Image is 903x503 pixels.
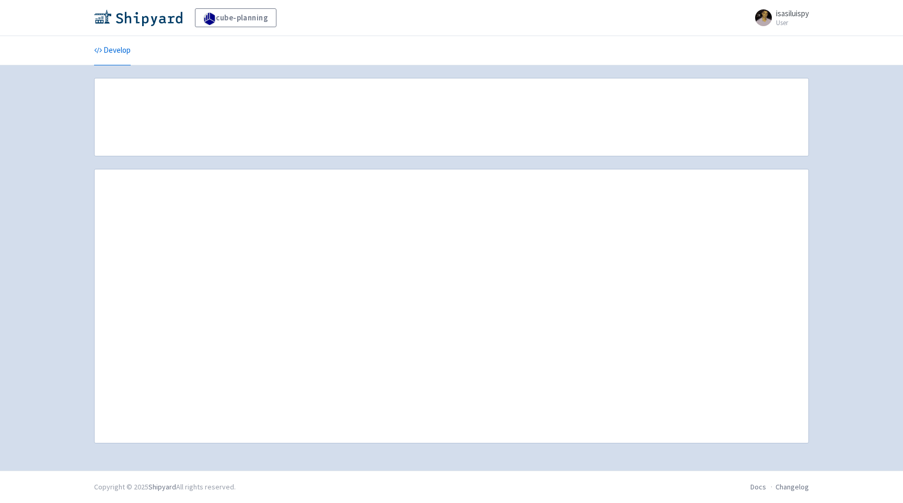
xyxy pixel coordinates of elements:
[750,482,766,491] a: Docs
[94,9,182,26] img: Shipyard logo
[148,482,176,491] a: Shipyard
[195,8,276,27] a: cube-planning
[749,9,809,26] a: isasiluispy User
[776,19,809,26] small: User
[776,8,809,18] span: isasiluispy
[775,482,809,491] a: Changelog
[94,482,236,493] div: Copyright © 2025 All rights reserved.
[94,36,131,65] a: Develop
